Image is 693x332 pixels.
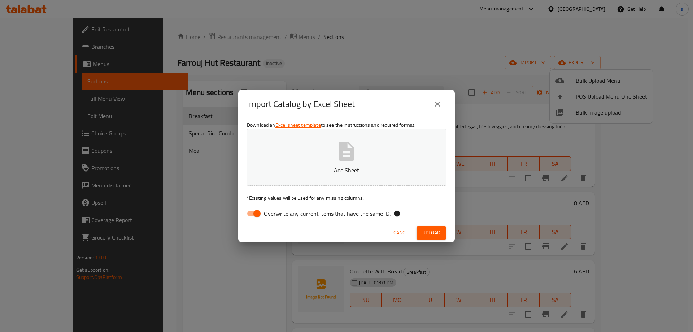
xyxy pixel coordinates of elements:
a: Excel sheet template [275,120,321,130]
svg: If the overwrite option isn't selected, then the items that match an existing ID will be ignored ... [393,210,401,217]
button: Cancel [391,226,414,240]
h2: Import Catalog by Excel Sheet [247,98,355,110]
span: Upload [422,228,440,237]
button: Upload [417,226,446,240]
p: Add Sheet [258,166,435,174]
span: Cancel [393,228,411,237]
button: close [429,95,446,113]
div: Download an to see the instructions and required format. [238,118,455,223]
p: Existing values will be used for any missing columns. [247,194,446,202]
button: Add Sheet [247,129,446,186]
span: Overwrite any current items that have the same ID. [264,209,391,218]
